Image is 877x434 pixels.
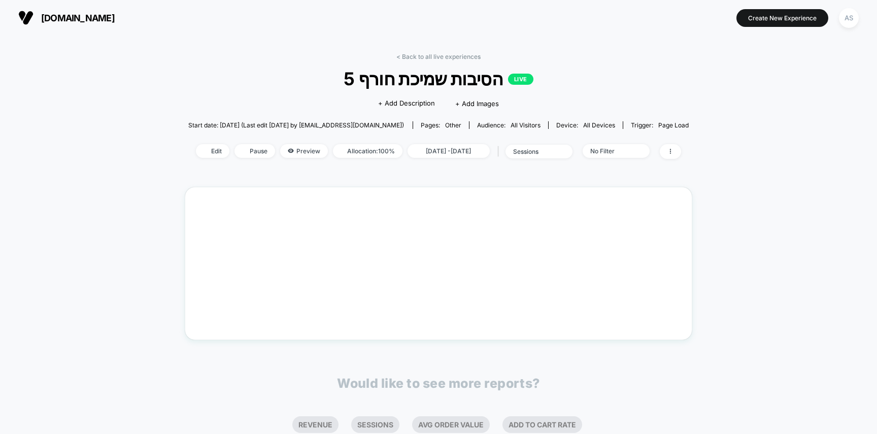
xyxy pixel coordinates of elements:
span: Start date: [DATE] (Last edit [DATE] by [EMAIL_ADDRESS][DOMAIN_NAME]) [188,121,404,129]
span: Preview [280,144,328,158]
span: Edit [196,144,229,158]
div: AS [839,8,859,28]
div: Audience: [477,121,541,129]
span: 5 הסיבות שמיכת חורף [213,68,664,89]
span: + Add Description [378,98,435,109]
a: < Back to all live experiences [396,53,481,60]
span: [DOMAIN_NAME] [41,13,115,23]
span: Page Load [658,121,689,129]
span: Allocation: 100% [333,144,402,158]
p: LIVE [508,74,533,85]
span: All Visitors [511,121,541,129]
span: | [495,144,505,159]
p: Would like to see more reports? [337,376,540,391]
span: Pause [234,144,275,158]
li: Revenue [292,416,339,433]
button: AS [836,8,862,28]
div: Trigger: [631,121,689,129]
div: Pages: [421,121,461,129]
li: Add To Cart Rate [502,416,582,433]
span: + Add Images [455,99,499,108]
div: No Filter [590,147,631,155]
span: [DATE] - [DATE] [408,144,490,158]
li: Avg Order Value [412,416,490,433]
span: other [445,121,461,129]
span: Device: [548,121,623,129]
li: Sessions [351,416,399,433]
div: sessions [513,148,554,155]
img: Visually logo [18,10,33,25]
span: all devices [583,121,615,129]
button: Create New Experience [736,9,828,27]
button: [DOMAIN_NAME] [15,10,118,26]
